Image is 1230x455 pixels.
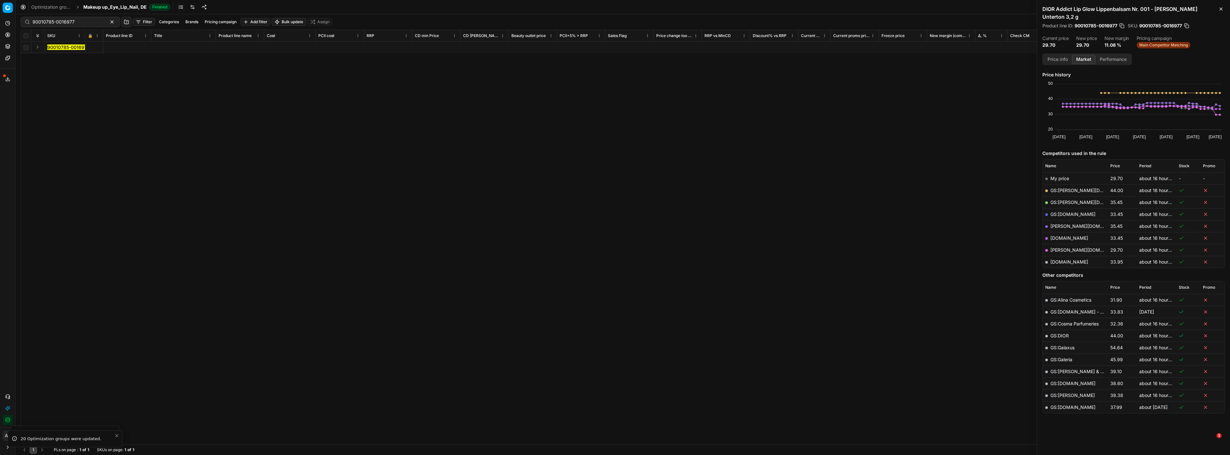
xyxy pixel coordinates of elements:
[1179,163,1189,169] span: Stock
[1050,211,1095,217] a: GS:[DOMAIN_NAME]
[88,33,93,38] span: 🔒
[219,33,252,38] span: Product line name
[1042,72,1225,78] h5: Price history
[415,33,439,38] span: CD min Price
[656,33,693,38] span: Price change too high
[1137,42,1190,48] span: Main Competitor Matching
[1187,134,1199,139] text: [DATE]
[149,4,170,10] span: Finished
[1203,285,1215,290] span: Promo
[1050,381,1095,386] a: GS:[DOMAIN_NAME]
[47,44,89,51] button: 90010785-0016977
[1050,199,1132,205] a: GS:[PERSON_NAME][DOMAIN_NAME]
[1137,36,1190,41] dt: Pricing campaign
[30,446,37,454] button: 1
[1048,81,1053,86] text: 50
[47,33,55,38] span: SKU
[97,447,123,452] span: SKUs on page :
[183,18,201,26] button: Brands
[21,436,114,442] div: 20 Optimization groups were updated.
[1048,111,1053,116] text: 30
[1075,23,1117,29] span: 90010785-0016977
[1076,42,1097,48] dd: 29.70
[267,33,275,38] span: Cost
[1050,309,1138,315] a: GS:[DOMAIN_NAME] - Amazon.de-Seller
[82,447,86,452] strong: of
[1139,392,1180,398] span: about 16 hours ago
[1050,404,1095,410] a: GS:[DOMAIN_NAME]
[1050,223,1125,229] a: [PERSON_NAME][DOMAIN_NAME]
[1050,345,1075,350] a: GS:Galaxus
[240,18,270,26] button: Add filter
[1110,247,1123,253] span: 29.70
[608,33,627,38] span: Sales Flag
[1128,24,1138,28] span: SKU :
[83,4,170,10] span: Makeup up_Eye_Lip_Nail, DEFinished
[1139,211,1180,217] span: about 16 hours ago
[1042,5,1225,21] h2: DIOR Addict Lip Glow Lippenbalsam Nr. 001 - [PERSON_NAME] Unterton 3,2 g
[1110,333,1123,338] span: 44.00
[307,18,332,26] button: Assign
[1139,23,1182,29] span: 90010785-0016977
[1110,381,1123,386] span: 38.60
[1139,297,1180,303] span: about 16 hours ago
[1110,235,1123,241] span: 33.45
[1216,433,1222,438] span: 1
[367,33,374,38] span: RRP
[1139,199,1180,205] span: about 16 hours ago
[1110,369,1122,374] span: 39.10
[1203,163,1215,169] span: Promo
[511,33,546,38] span: Beauty outlet price
[1110,321,1123,326] span: 32.36
[133,18,155,26] button: Filter
[1110,285,1120,290] span: Price
[1042,272,1225,278] h5: Other competitors
[1076,36,1097,41] dt: New price
[704,33,731,38] span: RRP vs MinCD
[753,33,787,38] span: Discount% vs RRP
[1110,188,1123,193] span: 44.00
[1139,247,1180,253] span: about 16 hours ago
[1203,433,1219,449] iframe: Intercom live chat
[1042,24,1073,28] span: Product line ID :
[21,446,28,454] button: Go to previous page
[1053,134,1066,139] text: [DATE]
[978,33,987,38] span: Δ, %
[1139,235,1180,241] span: about 16 hours ago
[930,33,966,38] span: New margin (common), %
[34,32,42,40] button: Expand all
[1050,357,1072,362] a: GS:Galeria
[272,18,306,26] button: Bulk update
[106,33,133,38] span: Product line ID
[133,447,134,452] strong: 1
[79,447,81,452] strong: 1
[1104,36,1129,41] dt: New margin
[31,4,170,10] nav: breadcrumb
[1139,188,1180,193] span: about 16 hours ago
[1179,285,1189,290] span: Stock
[3,431,13,441] button: AB
[1110,345,1123,350] span: 54.64
[1110,309,1123,315] span: 33.83
[1106,134,1119,139] text: [DATE]
[88,447,89,452] strong: 1
[1095,55,1131,64] button: Performance
[1050,176,1069,181] span: My price
[1043,55,1072,64] button: Price info
[1110,404,1122,410] span: 37.99
[38,446,46,454] button: Go to next page
[801,33,821,38] span: Current price
[1110,163,1120,169] span: Price
[1200,172,1225,184] td: -
[1139,357,1180,362] span: about 16 hours ago
[83,4,147,10] span: Makeup up_Eye_Lip_Nail, DE
[463,33,499,38] span: CD [PERSON_NAME]
[33,19,103,25] input: Search by SKU or title
[1050,297,1091,303] a: GS:Alina Cosmetics
[1139,223,1180,229] span: about 16 hours ago
[1050,259,1088,265] a: [DOMAIN_NAME]
[1050,392,1095,398] a: GS:[PERSON_NAME]
[1139,309,1154,315] span: [DATE]
[113,432,121,440] button: Close toast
